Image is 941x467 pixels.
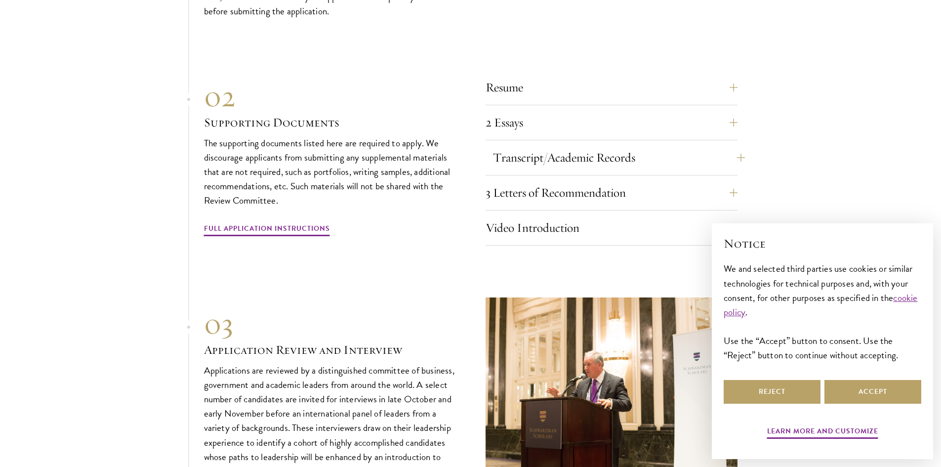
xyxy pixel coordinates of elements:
button: Resume [486,76,737,99]
div: 03 [204,306,456,341]
div: We and selected third parties use cookies or similar technologies for technical purposes and, wit... [724,261,921,362]
a: cookie policy [724,291,918,319]
button: Learn more and customize [767,425,878,440]
button: 2 Essays [486,111,737,134]
div: 02 [204,79,456,114]
h2: Notice [724,235,921,252]
a: Full Application Instructions [204,222,330,238]
button: Reject [724,380,820,404]
button: 3 Letters of Recommendation [486,181,737,205]
button: Transcript/Academic Records [493,146,745,170]
button: Accept [824,380,921,404]
p: The supporting documents listed here are required to apply. We discourage applicants from submitt... [204,136,456,208]
h3: Supporting Documents [204,114,456,131]
button: Video Introduction [486,216,737,240]
h3: Application Review and Interview [204,341,456,358]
